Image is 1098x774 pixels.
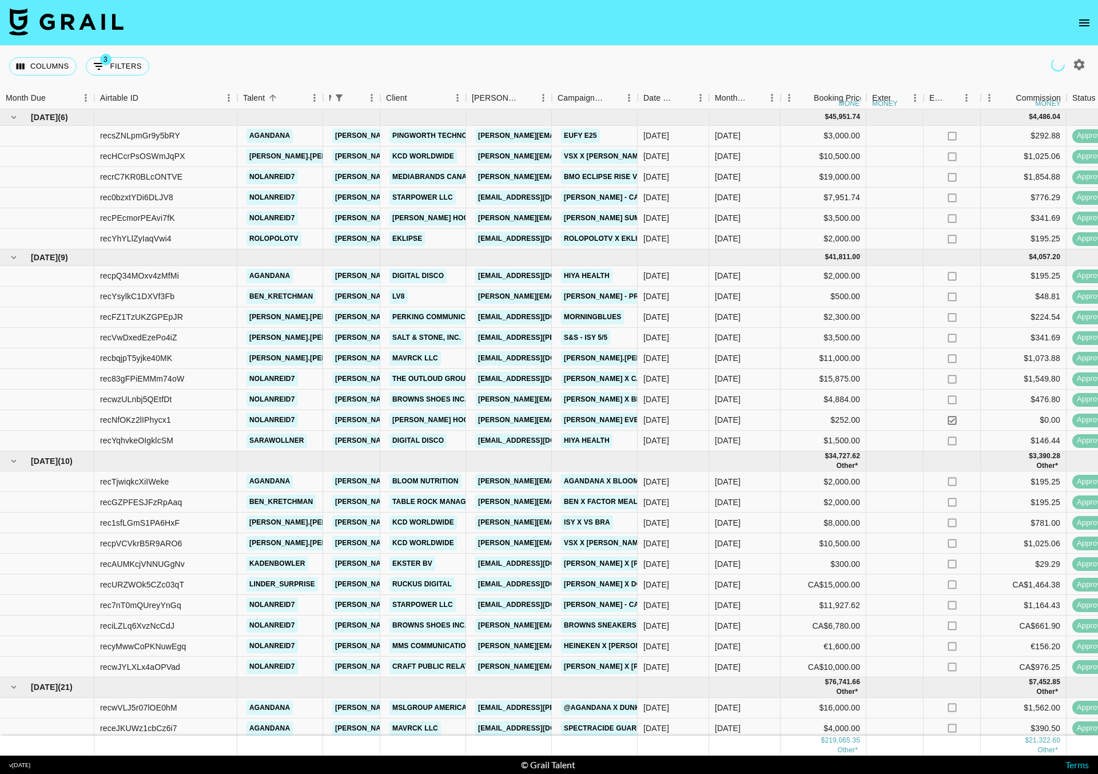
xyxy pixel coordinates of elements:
div: $252.00 [781,410,866,431]
button: Sort [1000,90,1016,106]
a: Mavrck LLC [389,351,441,366]
a: [PERSON_NAME].[PERSON_NAME] [246,331,372,345]
button: Sort [138,90,154,106]
div: $3,500.00 [781,208,866,229]
a: [PERSON_NAME][EMAIL_ADDRESS][DOMAIN_NAME] [475,515,662,530]
a: Salt & Stone, Inc. [389,331,464,345]
a: [EMAIL_ADDRESS][DOMAIN_NAME] [475,372,603,386]
div: 4,486.04 [1033,112,1060,122]
a: [EMAIL_ADDRESS][DOMAIN_NAME] [475,721,603,736]
a: Starpower LLC [389,598,456,612]
a: Ruckus Digital [389,577,455,592]
button: open drawer [1073,11,1096,34]
div: $ [1029,252,1033,262]
a: RoloPoloTV x Eklipse [561,232,654,246]
a: ben_kretchman [246,495,316,509]
a: nolanreid7 [246,660,298,674]
div: $195.25 [981,229,1067,249]
a: agandana [246,721,293,736]
a: Heineken x [PERSON_NAME] [561,639,670,653]
a: @AgandAna x Dunkin' [561,701,651,715]
a: [EMAIL_ADDRESS][DOMAIN_NAME] [475,269,603,283]
button: hide children [6,453,22,469]
div: 6/23/2025 [643,414,669,426]
span: ( 9 ) [58,252,68,263]
a: [PERSON_NAME][EMAIL_ADDRESS][DOMAIN_NAME] [332,474,519,489]
div: $292.88 [981,126,1067,146]
a: [PERSON_NAME][EMAIL_ADDRESS][DOMAIN_NAME] [332,269,519,283]
button: Sort [798,90,814,106]
a: nolanreid7 [246,372,298,386]
div: $500.00 [781,287,866,307]
div: Manager [329,87,331,109]
a: VSX x [PERSON_NAME].[PERSON_NAME] [561,536,709,550]
div: 4/22/2025 [643,435,669,446]
a: Digital Disco [389,269,447,283]
div: $48.81 [981,287,1067,307]
button: Menu [306,89,323,106]
img: Grail Talent [9,8,124,35]
span: 3 [100,54,112,65]
span: ( 6 ) [58,112,68,123]
div: 6/23/2025 [643,291,669,302]
a: [PERSON_NAME][EMAIL_ADDRESS][DOMAIN_NAME] [332,515,519,530]
a: nolanreid7 [246,190,298,205]
button: Sort [676,90,692,106]
div: $0.00 [981,410,1067,431]
a: [PERSON_NAME] x [PERSON_NAME] [561,557,693,571]
a: nolanreid7 [246,598,298,612]
div: $ [825,112,829,122]
div: Jun '25 [715,373,741,384]
a: KCD Worldwide [389,536,457,550]
div: $3,500.00 [781,328,866,348]
div: rec83gFPiEMMm74oW [100,373,184,384]
a: [EMAIL_ADDRESS][PERSON_NAME][DOMAIN_NAME] [475,701,662,715]
a: Ben x Factor Meals [561,495,645,509]
a: ben_kretchman [246,289,316,304]
a: [PERSON_NAME] x Browns Shoes [561,392,693,407]
a: [PERSON_NAME] Summer Apparel [561,211,693,225]
div: Commission [1016,87,1061,109]
div: $3,000.00 [781,126,866,146]
div: $7,951.74 [781,188,866,208]
div: $1,025.06 [981,146,1067,167]
a: [PERSON_NAME][EMAIL_ADDRESS][DOMAIN_NAME] [332,660,519,674]
a: Isy x VS Bra [561,515,613,530]
div: recYhYLlZyIaqVwi4 [100,233,172,244]
div: $476.80 [981,390,1067,410]
button: Menu [781,89,798,106]
a: [PERSON_NAME] - Prairie Lament [561,289,691,304]
a: [PERSON_NAME].[PERSON_NAME] [246,351,372,366]
a: [PERSON_NAME][EMAIL_ADDRESS][DOMAIN_NAME] [332,598,519,612]
a: Terms [1065,759,1089,770]
div: $146.44 [981,431,1067,451]
div: recwzULnbj5QEtfDt [100,394,172,405]
a: nolanreid7 [246,639,298,653]
a: [PERSON_NAME][EMAIL_ADDRESS][DOMAIN_NAME] [332,413,519,427]
a: nolanreid7 [246,211,298,225]
div: 4/22/2025 [643,311,669,323]
div: 11/5/2024 [643,332,669,343]
a: [PERSON_NAME][EMAIL_ADDRESS][DOMAIN_NAME] [332,701,519,715]
a: KCD Worldwide [389,515,457,530]
a: [PERSON_NAME][EMAIL_ADDRESS][DOMAIN_NAME] [332,310,519,324]
a: linder_surprise [246,577,318,592]
div: Status [1072,87,1096,109]
a: Perking communication HongKong Ltd., [389,310,552,324]
a: agandana [246,269,293,283]
button: Sort [519,90,535,106]
span: [DATE] [31,112,58,123]
div: $341.69 [981,208,1067,229]
div: recsZNLpmGr9y5bRY [100,130,180,141]
div: 41,811.00 [829,252,860,262]
div: Month Due [715,87,747,109]
div: 5/17/2025 [643,373,669,384]
div: Manager [323,87,380,109]
div: May '25 [715,171,741,182]
a: [EMAIL_ADDRESS][DOMAIN_NAME] [475,434,603,448]
div: 2/18/2025 [643,212,669,224]
a: [PERSON_NAME][EMAIL_ADDRESS][DOMAIN_NAME] [475,660,662,674]
a: nolanreid7 [246,413,298,427]
a: nolanreid7 [246,170,298,184]
div: recYsylkC1DXVf3Fb [100,291,174,302]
